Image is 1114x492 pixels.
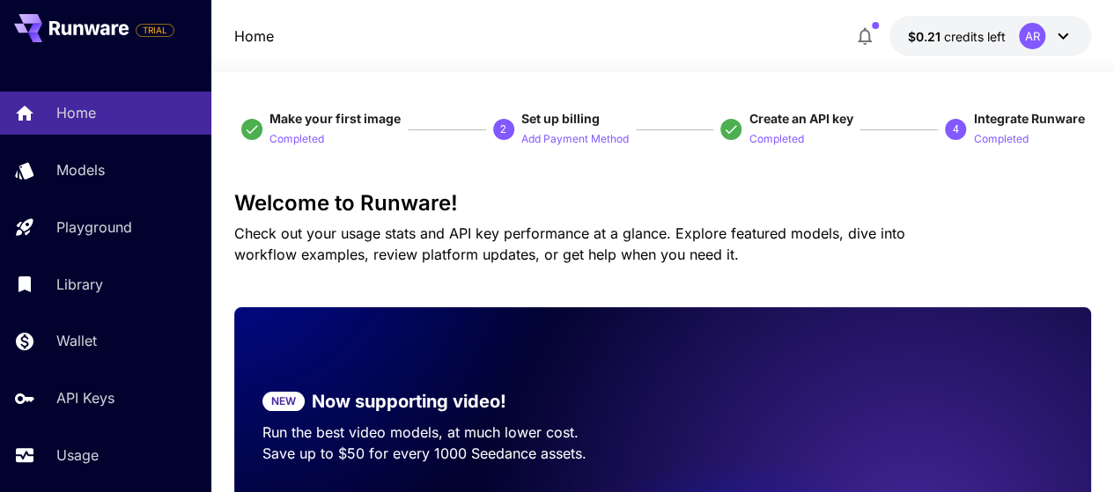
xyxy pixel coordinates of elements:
[271,393,296,409] p: NEW
[136,24,173,37] span: TRIAL
[907,27,1005,46] div: $0.211
[136,19,174,40] span: Add your payment card to enable full platform functionality.
[521,111,600,126] span: Set up billing
[56,274,103,295] p: Library
[973,131,1028,148] p: Completed
[56,330,97,351] p: Wallet
[269,131,324,148] p: Completed
[56,102,96,123] p: Home
[943,29,1005,44] span: credits left
[234,224,905,263] span: Check out your usage stats and API key performance at a glance. Explore featured models, dive int...
[973,111,1084,126] span: Integrate Runware
[56,217,132,238] p: Playground
[889,16,1091,56] button: $0.211AR
[262,422,635,443] p: Run the best video models, at much lower cost.
[262,443,635,464] p: Save up to $50 for every 1000 Seedance assets.
[56,159,105,180] p: Models
[521,131,629,148] p: Add Payment Method
[269,128,324,149] button: Completed
[907,29,943,44] span: $0.21
[500,121,506,137] p: 2
[953,121,959,137] p: 4
[269,111,401,126] span: Make your first image
[521,128,629,149] button: Add Payment Method
[749,131,803,148] p: Completed
[234,26,274,47] a: Home
[234,191,1092,216] h3: Welcome to Runware!
[1019,23,1045,49] div: AR
[749,128,803,149] button: Completed
[749,111,852,126] span: Create an API key
[234,26,274,47] nav: breadcrumb
[56,387,114,408] p: API Keys
[312,388,506,415] p: Now supporting video!
[973,128,1028,149] button: Completed
[56,444,99,466] p: Usage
